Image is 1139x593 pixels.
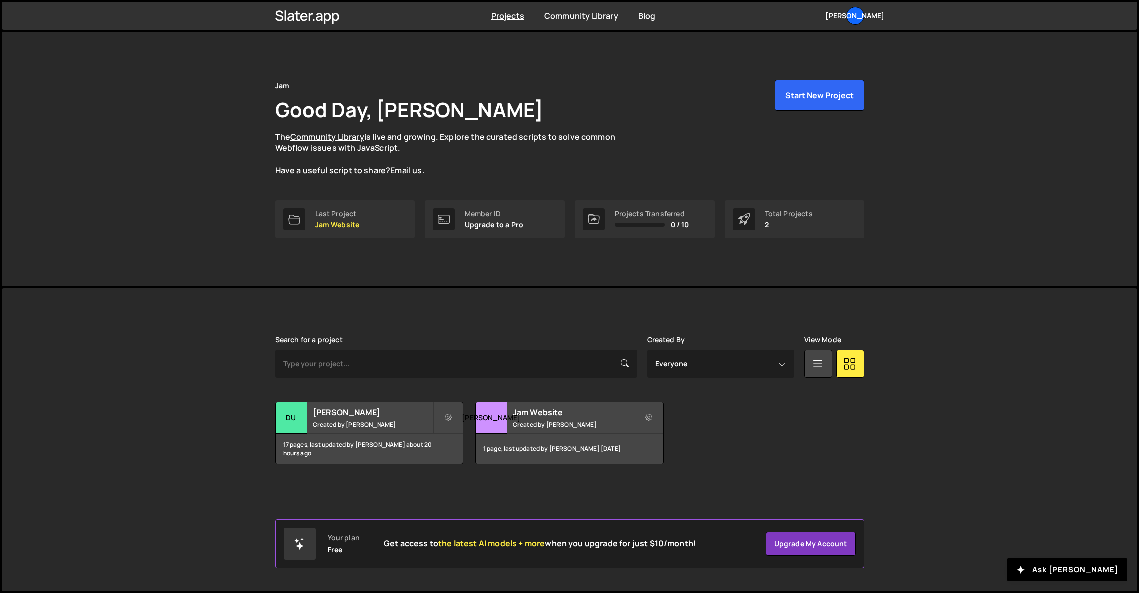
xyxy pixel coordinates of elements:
[765,210,813,218] div: Total Projects
[328,546,343,554] div: Free
[313,407,433,418] h2: [PERSON_NAME]
[390,165,422,176] a: Email us
[290,131,364,142] a: Community Library
[315,221,360,229] p: Jam Website
[804,336,841,344] label: View Mode
[465,221,524,229] p: Upgrade to a Pro
[276,434,463,464] div: 17 pages, last updated by [PERSON_NAME] about 20 hours ago
[1007,558,1127,581] button: Ask [PERSON_NAME]
[513,407,633,418] h2: Jam Website
[275,200,415,238] a: Last Project Jam Website
[275,402,463,464] a: Du [PERSON_NAME] Created by [PERSON_NAME] 17 pages, last updated by [PERSON_NAME] about 20 hours ago
[476,434,663,464] div: 1 page, last updated by [PERSON_NAME] [DATE]
[275,96,544,123] h1: Good Day, [PERSON_NAME]
[765,221,813,229] p: 2
[275,350,637,378] input: Type your project...
[476,402,507,434] div: [PERSON_NAME]
[647,336,685,344] label: Created By
[846,7,864,25] a: [PERSON_NAME]
[276,402,307,434] div: Du
[775,80,864,111] button: Start New Project
[275,131,635,176] p: The is live and growing. Explore the curated scripts to solve common Webflow issues with JavaScri...
[475,402,664,464] a: [PERSON_NAME] Jam Website Created by [PERSON_NAME] 1 page, last updated by [PERSON_NAME] [DATE]
[513,420,633,429] small: Created by [PERSON_NAME]
[638,10,656,21] a: Blog
[384,539,696,548] h2: Get access to when you upgrade for just $10/month!
[544,10,618,21] a: Community Library
[465,210,524,218] div: Member ID
[491,10,524,21] a: Projects
[275,336,343,344] label: Search for a project
[766,532,856,556] a: Upgrade my account
[671,221,689,229] span: 0 / 10
[615,210,689,218] div: Projects Transferred
[315,210,360,218] div: Last Project
[328,534,360,542] div: Your plan
[438,538,545,549] span: the latest AI models + more
[275,80,289,92] div: Jam
[313,420,433,429] small: Created by [PERSON_NAME]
